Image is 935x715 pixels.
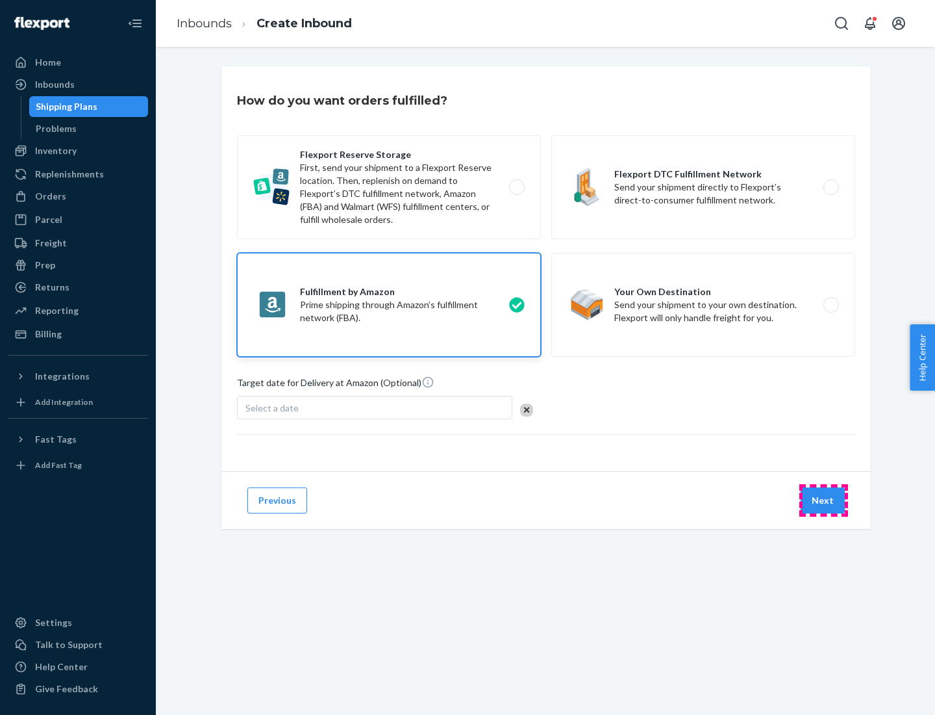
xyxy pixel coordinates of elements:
[247,487,307,513] button: Previous
[8,277,148,298] a: Returns
[35,144,77,157] div: Inventory
[8,455,148,476] a: Add Fast Tag
[910,324,935,391] button: Help Center
[8,612,148,633] a: Settings
[35,328,62,341] div: Billing
[35,259,55,272] div: Prep
[36,100,97,113] div: Shipping Plans
[886,10,912,36] button: Open account menu
[245,402,299,413] span: Select a date
[35,616,72,629] div: Settings
[237,376,434,395] span: Target date for Delivery at Amazon (Optional)
[8,164,148,185] a: Replenishments
[14,17,69,30] img: Flexport logo
[35,660,88,673] div: Help Center
[8,255,148,276] a: Prep
[8,233,148,253] a: Freight
[8,656,148,677] a: Help Center
[35,396,93,408] div: Add Integration
[8,74,148,95] a: Inbounds
[35,168,104,181] div: Replenishments
[35,370,90,383] div: Integrations
[8,186,148,207] a: Orders
[8,392,148,413] a: Add Integration
[8,140,148,161] a: Inventory
[35,433,77,446] div: Fast Tags
[35,281,69,294] div: Returns
[8,324,148,344] a: Billing
[8,634,148,655] a: Talk to Support
[8,429,148,450] button: Fast Tags
[8,52,148,73] a: Home
[8,679,148,699] button: Give Feedback
[35,190,66,203] div: Orders
[35,638,103,651] div: Talk to Support
[237,92,447,109] h3: How do you want orders fulfilled?
[8,366,148,387] button: Integrations
[29,96,149,117] a: Shipping Plans
[801,487,845,513] button: Next
[35,682,98,695] div: Give Feedback
[35,78,75,91] div: Inbounds
[829,10,854,36] button: Open Search Box
[8,209,148,230] a: Parcel
[35,304,79,317] div: Reporting
[122,10,148,36] button: Close Navigation
[166,5,362,43] ol: breadcrumbs
[35,460,82,471] div: Add Fast Tag
[36,122,77,135] div: Problems
[857,10,883,36] button: Open notifications
[35,213,62,226] div: Parcel
[35,237,67,250] div: Freight
[29,118,149,139] a: Problems
[256,16,352,31] a: Create Inbound
[35,56,61,69] div: Home
[177,16,232,31] a: Inbounds
[8,300,148,321] a: Reporting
